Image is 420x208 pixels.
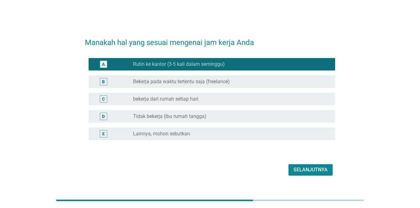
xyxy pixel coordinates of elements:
label: Bekerja pada waktu tertentu saja (freelance) [133,79,230,85]
button: Selanjutnya [288,164,333,175]
h2: Manakah hal yang sesuai mengenai jam kerja Anda [85,31,335,48]
label: bekerja dari rumah setiap hari [133,96,198,102]
div: A [102,61,105,68]
label: Tidak bekerja (Ibu rumah tangga) [133,113,206,120]
div: E [102,131,105,137]
label: Rutin ke kantor (3-5 kali dalam seminggu) [133,61,225,67]
div: B [102,79,105,85]
div: Selanjutnya [293,166,328,174]
label: Lainnya, mohon sebutkan [133,131,190,137]
div: C [102,96,105,102]
div: D [102,113,105,120]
